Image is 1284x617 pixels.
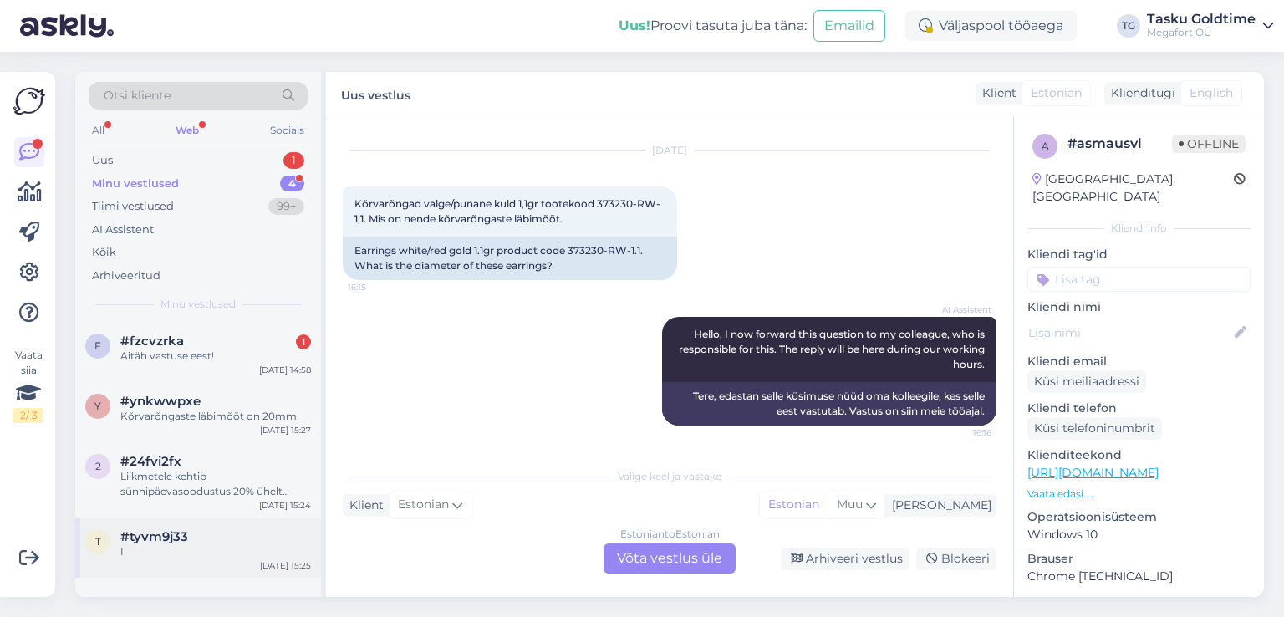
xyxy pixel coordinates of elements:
[760,492,828,518] div: Estonian
[929,303,991,316] span: AI Assistent
[1027,526,1251,543] p: Windows 10
[343,143,996,158] div: [DATE]
[92,198,174,215] div: Tiimi vestlused
[89,120,108,141] div: All
[283,152,304,169] div: 1
[398,496,449,514] span: Estonian
[1027,221,1251,236] div: Kliendi info
[92,152,113,169] div: Uus
[348,281,410,293] span: 16:15
[1031,84,1082,102] span: Estonian
[120,409,311,424] div: Kõrvarõngaste läbimõõt on 20mm
[662,382,996,426] div: Tere, edastan selle küsimuse nüüd oma kolleegile, kes selle eest vastutab. Vastus on siin meie tö...
[354,197,660,225] span: Kõrvarõngad valge/punane kuld 1,1gr tootekood 373230-RW-1,1. Mis on nende kõrvarõngaste läbimõõt.
[1027,446,1251,464] p: Klienditeekond
[916,548,996,570] div: Blokeeri
[1027,298,1251,316] p: Kliendi nimi
[1027,400,1251,417] p: Kliendi telefon
[1027,568,1251,585] p: Chrome [TECHNICAL_ID]
[296,334,311,349] div: 1
[1027,550,1251,568] p: Brauser
[1027,353,1251,370] p: Kliendi email
[619,16,807,36] div: Proovi tasuta juba täna:
[1027,487,1251,502] p: Vaata edasi ...
[267,120,308,141] div: Socials
[92,222,154,238] div: AI Assistent
[1117,14,1140,38] div: TG
[95,460,101,472] span: 2
[1147,13,1274,39] a: Tasku GoldtimeMegafort OÜ
[1067,134,1172,154] div: # asmausvl
[120,529,188,544] span: #tyvm9j33
[343,237,677,280] div: Earrings white/red gold 1.1gr product code 373230-RW-1.1. What is the diameter of these earrings?
[885,497,991,514] div: [PERSON_NAME]
[1172,135,1246,153] span: Offline
[1027,508,1251,526] p: Operatsioonisüsteem
[259,364,311,376] div: [DATE] 14:58
[172,120,202,141] div: Web
[1042,140,1049,152] span: a
[104,87,171,105] span: Otsi kliente
[1027,465,1159,480] a: [URL][DOMAIN_NAME]
[268,198,304,215] div: 99+
[92,244,116,261] div: Kõik
[976,84,1016,102] div: Klient
[120,349,311,364] div: Aitäh vastuse eest!
[94,400,101,412] span: y
[92,268,160,284] div: Arhiveeritud
[837,497,863,512] span: Muu
[341,82,410,105] label: Uus vestlus
[95,535,101,548] span: t
[280,176,304,192] div: 4
[1027,267,1251,292] input: Lisa tag
[1027,246,1251,263] p: Kliendi tag'id
[94,339,101,352] span: f
[120,469,311,499] div: Liikmetele kehtib sünnipäevasoodustus 20% ühelt ostukorvilt tavahinnaga toodetelt 7 päeva [PERSON...
[604,543,736,574] div: Võta vestlus üle
[1104,84,1175,102] div: Klienditugi
[679,328,987,370] span: Hello, I now forward this question to my colleague, who is responsible for this. The reply will b...
[343,469,996,484] div: Valige keel ja vastake
[120,544,311,559] div: I
[13,408,43,423] div: 2 / 3
[619,18,650,33] b: Uus!
[781,548,909,570] div: Arhiveeri vestlus
[1027,417,1162,440] div: Küsi telefoninumbrit
[160,297,236,312] span: Minu vestlused
[620,527,720,542] div: Estonian to Estonian
[1028,324,1231,342] input: Lisa nimi
[92,176,179,192] div: Minu vestlused
[260,559,311,572] div: [DATE] 15:25
[1032,171,1234,206] div: [GEOGRAPHIC_DATA], [GEOGRAPHIC_DATA]
[343,497,384,514] div: Klient
[929,426,991,439] span: 16:16
[13,348,43,423] div: Vaata siia
[260,424,311,436] div: [DATE] 15:27
[1027,370,1146,393] div: Küsi meiliaadressi
[120,334,184,349] span: #fzcvzrka
[1147,13,1256,26] div: Tasku Goldtime
[905,11,1077,41] div: Väljaspool tööaega
[13,85,45,117] img: Askly Logo
[120,454,181,469] span: #24fvi2fx
[120,394,201,409] span: #ynkwwpxe
[1147,26,1256,39] div: Megafort OÜ
[813,10,885,42] button: Emailid
[1190,84,1233,102] span: English
[259,499,311,512] div: [DATE] 15:24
